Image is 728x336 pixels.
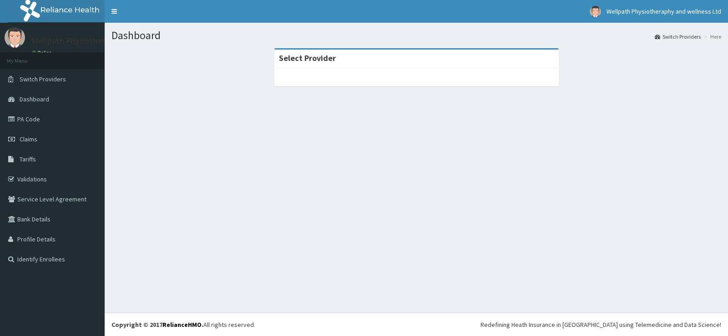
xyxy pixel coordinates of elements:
[20,155,36,163] span: Tariffs
[32,37,184,45] p: Wellpath Physiotheraphy and wellness Ltd
[279,53,336,63] strong: Select Provider
[5,27,25,48] img: User Image
[20,95,49,103] span: Dashboard
[32,50,54,56] a: Online
[162,321,202,329] a: RelianceHMO
[702,33,721,40] li: Here
[20,75,66,83] span: Switch Providers
[480,320,721,329] div: Redefining Heath Insurance in [GEOGRAPHIC_DATA] using Telemedicine and Data Science!
[20,135,37,143] span: Claims
[607,7,721,15] span: Wellpath Physiotheraphy and wellness Ltd
[105,313,728,336] footer: All rights reserved.
[655,33,701,40] a: Switch Providers
[111,30,721,41] h1: Dashboard
[590,6,601,17] img: User Image
[111,321,203,329] strong: Copyright © 2017 .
